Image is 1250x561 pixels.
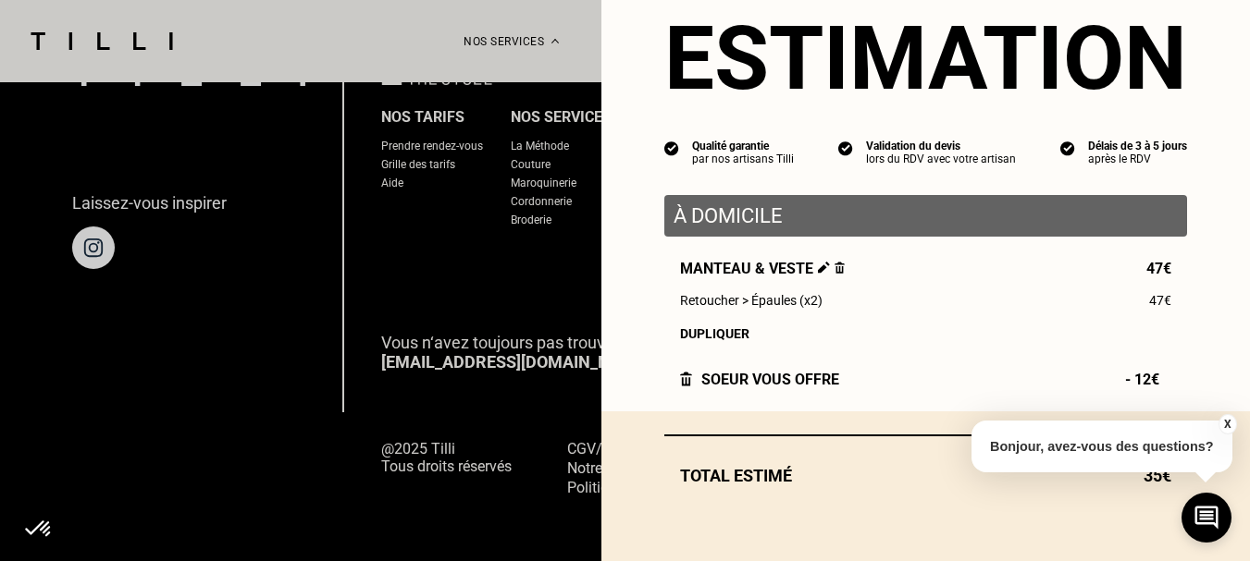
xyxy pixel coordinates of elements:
div: Validation du devis [866,140,1016,152]
div: Qualité garantie [692,140,794,152]
img: icon list info [664,140,679,156]
p: Bonjour, avez-vous des questions? [972,421,1232,472]
div: lors du RDV avec votre artisan [866,152,1016,165]
p: À domicile [674,204,1178,227]
img: icon list info [838,140,853,156]
div: SOEUR vous offre [680,371,839,388]
section: Estimation [664,6,1187,110]
span: 47€ [1149,293,1171,308]
button: X [1218,414,1236,434]
span: - 12€ [1125,371,1171,388]
img: Éditer [818,262,830,274]
div: après le RDV [1088,152,1187,165]
span: Manteau & veste [680,260,845,277]
img: Supprimer [835,262,845,274]
div: Délais de 3 à 5 jours [1088,140,1187,152]
div: par nos artisans Tilli [692,152,794,165]
span: Retoucher > Épaules (x2) [680,293,823,308]
div: Dupliquer [680,326,1171,341]
img: icon list info [1060,140,1075,156]
div: Total estimé [664,466,1187,485]
span: 47€ [1146,260,1171,277]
